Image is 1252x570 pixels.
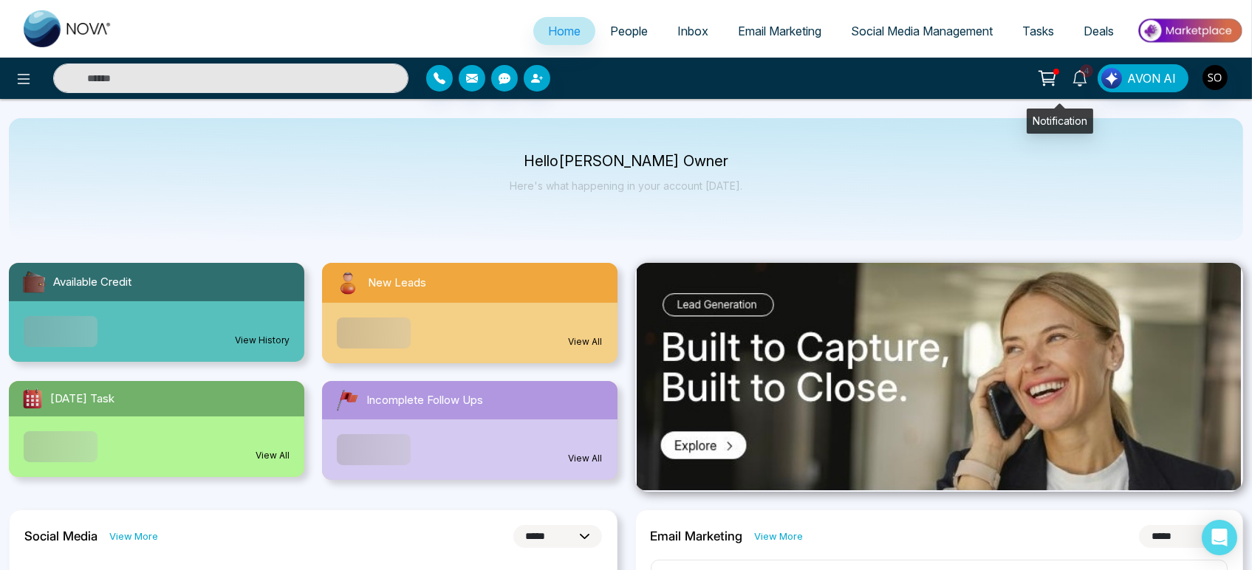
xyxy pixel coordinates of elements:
h2: Social Media [24,529,98,543]
a: View All [569,452,603,465]
a: Inbox [663,17,723,45]
span: AVON AI [1127,69,1176,87]
a: Social Media Management [836,17,1008,45]
a: View All [256,449,290,462]
div: Notification [1027,109,1093,134]
a: Incomplete Follow UpsView All [313,381,626,480]
img: Nova CRM Logo [24,10,112,47]
img: followUps.svg [334,387,360,413]
a: New LeadsView All [313,263,626,363]
img: newLeads.svg [334,269,362,297]
span: Deals [1084,24,1114,38]
span: Inbox [677,24,708,38]
a: View All [569,335,603,348]
img: availableCredit.svg [21,269,47,295]
a: Home [533,17,595,45]
span: People [610,24,648,38]
a: 4 [1062,64,1098,90]
span: 4 [1080,64,1093,78]
img: todayTask.svg [21,387,44,411]
img: . [637,263,1241,490]
span: Email Marketing [738,24,821,38]
button: AVON AI [1098,64,1188,92]
span: Home [548,24,581,38]
a: View History [235,334,290,347]
span: Incomplete Follow Ups [366,392,483,409]
p: Hello [PERSON_NAME] Owner [510,155,742,168]
img: Lead Flow [1101,68,1122,89]
a: Deals [1069,17,1129,45]
img: Market-place.gif [1136,14,1243,47]
span: Available Credit [53,274,131,291]
div: Open Intercom Messenger [1202,520,1237,555]
a: Tasks [1008,17,1069,45]
img: User Avatar [1203,65,1228,90]
a: People [595,17,663,45]
a: Email Marketing [723,17,836,45]
h2: Email Marketing [651,529,743,543]
span: New Leads [368,275,426,292]
a: View More [109,529,158,543]
p: Here's what happening in your account [DATE]. [510,179,742,192]
span: [DATE] Task [50,391,114,408]
span: Tasks [1022,24,1054,38]
span: Social Media Management [851,24,993,38]
a: View More [755,529,804,543]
